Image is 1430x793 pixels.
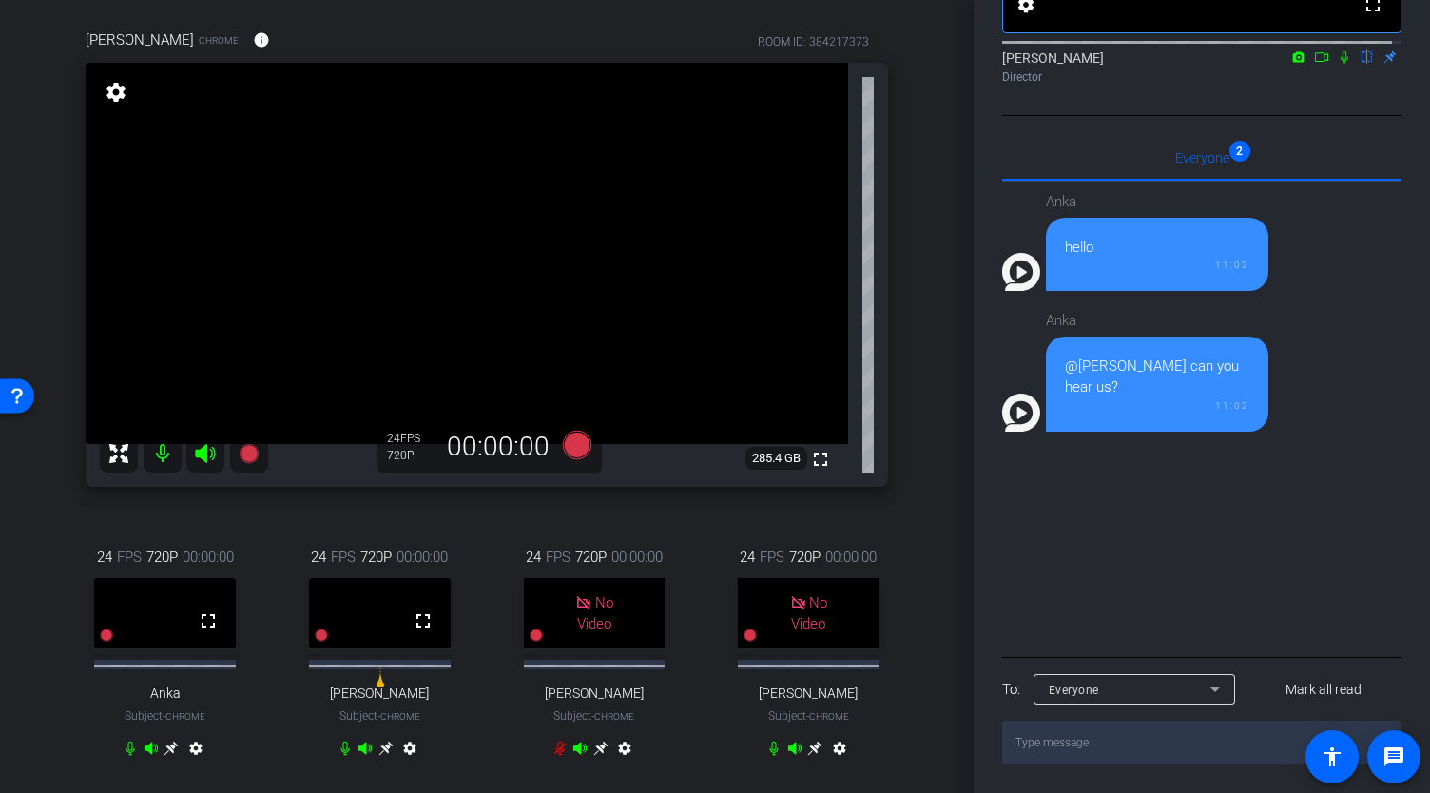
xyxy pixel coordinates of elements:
[809,448,832,471] mat-icon: fullscreen
[387,448,435,463] div: 720P
[611,547,663,568] span: 00:00:00
[1002,253,1040,291] img: Profile
[86,29,194,50] span: [PERSON_NAME]
[146,547,178,568] span: 720P
[1002,48,1401,86] div: [PERSON_NAME]
[435,431,562,463] div: 00:00:00
[199,33,239,48] span: Chrome
[311,547,326,568] span: 24
[759,686,858,702] span: [PERSON_NAME]
[412,609,435,632] mat-icon: fullscreen
[396,547,448,568] span: 00:00:00
[1002,394,1040,432] img: Profile
[330,686,429,702] span: [PERSON_NAME]
[545,686,644,702] span: [PERSON_NAME]
[577,593,613,632] span: No Video
[1049,684,1099,697] span: Everyone
[398,741,421,764] mat-icon: settings
[758,33,869,50] div: ROOM ID: 384217373
[1065,398,1249,413] div: 11:02
[253,31,270,48] mat-icon: info
[331,547,356,568] span: FPS
[1002,679,1020,701] div: To:
[1046,191,1268,213] div: Anka
[369,665,392,687] mat-icon: 0 dB
[1046,310,1268,332] div: Anka
[591,709,594,723] span: -
[387,431,435,446] div: 24
[1382,745,1405,768] mat-icon: message
[745,447,807,470] span: 285.4 GB
[760,547,784,568] span: FPS
[740,547,755,568] span: 24
[377,709,380,723] span: -
[1065,356,1249,398] div: @[PERSON_NAME] can you hear us?
[165,711,205,722] span: Chrome
[184,741,207,764] mat-icon: settings
[809,711,849,722] span: Chrome
[789,547,821,568] span: 720P
[1321,745,1343,768] mat-icon: accessibility
[806,709,809,723] span: -
[360,547,392,568] span: 720P
[575,547,607,568] span: 720P
[1175,151,1229,164] span: Everyone
[768,707,849,725] span: Subject
[1065,258,1249,272] div: 11:02
[526,547,541,568] span: 24
[97,547,112,568] span: 24
[546,547,570,568] span: FPS
[1002,68,1401,86] div: Director
[594,711,634,722] span: Chrome
[339,707,420,725] span: Subject
[1065,237,1249,259] div: hello
[400,432,420,445] span: FPS
[197,609,220,632] mat-icon: fullscreen
[791,593,827,632] span: No Video
[1356,48,1379,65] mat-icon: flip
[103,81,129,104] mat-icon: settings
[1246,672,1402,706] button: Mark all read
[1285,680,1362,700] span: Mark all read
[125,707,205,725] span: Subject
[163,709,165,723] span: -
[553,707,634,725] span: Subject
[150,686,181,702] span: Anka
[613,741,636,764] mat-icon: settings
[380,711,420,722] span: Chrome
[117,547,142,568] span: FPS
[828,741,851,764] mat-icon: settings
[183,547,234,568] span: 00:00:00
[825,547,877,568] span: 00:00:00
